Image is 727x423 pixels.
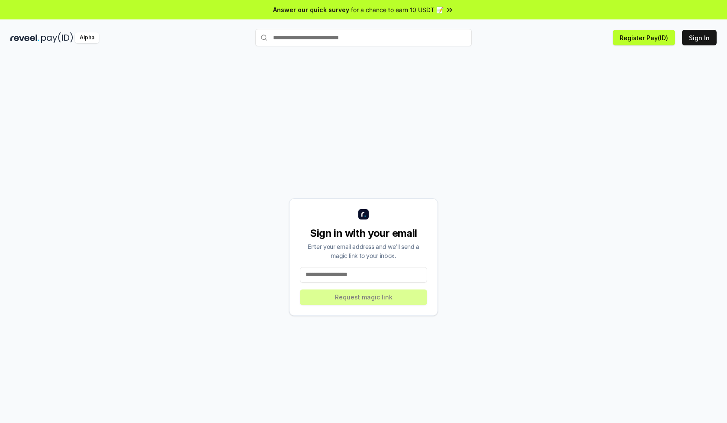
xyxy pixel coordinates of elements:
div: Sign in with your email [300,226,427,240]
img: pay_id [41,32,73,43]
button: Register Pay(ID) [613,30,675,45]
span: Answer our quick survey [273,5,349,14]
button: Sign In [682,30,717,45]
img: logo_small [358,209,369,219]
span: for a chance to earn 10 USDT 📝 [351,5,444,14]
div: Enter your email address and we’ll send a magic link to your inbox. [300,242,427,260]
img: reveel_dark [10,32,39,43]
div: Alpha [75,32,99,43]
